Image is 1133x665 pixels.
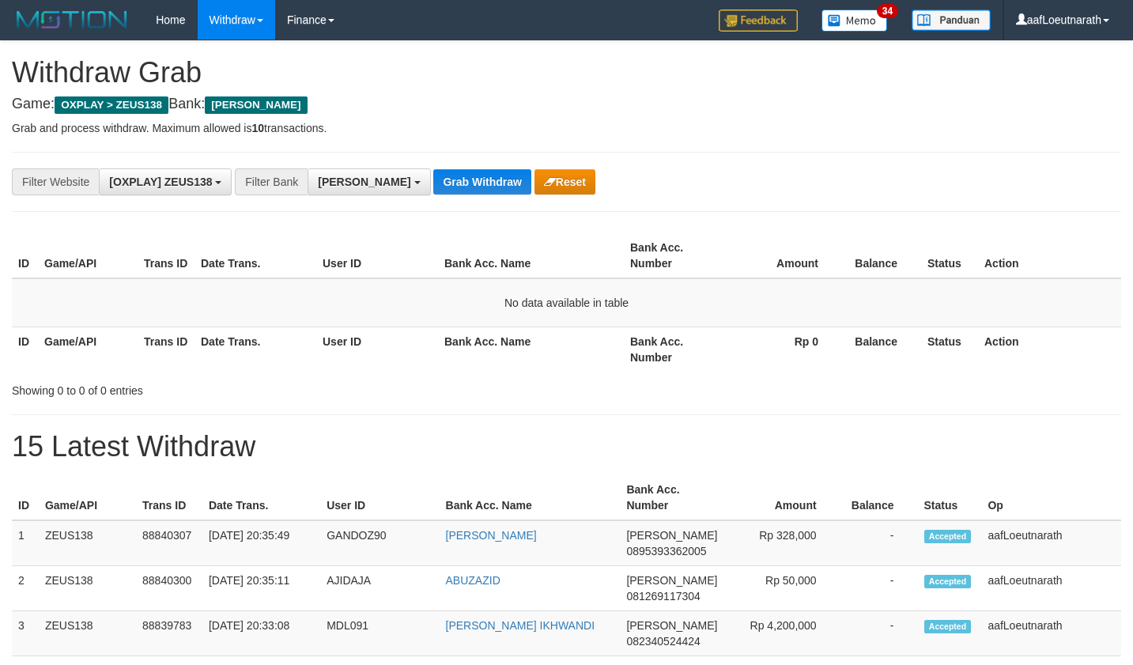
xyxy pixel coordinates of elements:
[840,566,918,611] td: -
[194,233,316,278] th: Date Trans.
[978,233,1121,278] th: Action
[921,233,978,278] th: Status
[921,327,978,372] th: Status
[438,233,624,278] th: Bank Acc. Name
[320,475,439,520] th: User ID
[318,176,410,188] span: [PERSON_NAME]
[320,520,439,566] td: GANDOZ90
[840,611,918,656] td: -
[109,176,212,188] span: [OXPLAY] ZEUS138
[981,566,1121,611] td: aafLoeutnarath
[12,278,1121,327] td: No data available in table
[136,611,202,656] td: 88839783
[842,233,921,278] th: Balance
[446,529,537,542] a: [PERSON_NAME]
[205,96,307,114] span: [PERSON_NAME]
[626,529,717,542] span: [PERSON_NAME]
[440,475,621,520] th: Bank Acc. Name
[136,566,202,611] td: 88840300
[840,520,918,566] td: -
[308,168,430,195] button: [PERSON_NAME]
[918,475,982,520] th: Status
[724,520,840,566] td: Rp 328,000
[626,590,700,603] span: Copy 081269117304 to clipboard
[723,233,842,278] th: Amount
[12,327,38,372] th: ID
[316,233,438,278] th: User ID
[12,431,1121,463] h1: 15 Latest Withdraw
[981,520,1121,566] td: aafLoeutnarath
[626,619,717,632] span: [PERSON_NAME]
[202,520,320,566] td: [DATE] 20:35:49
[138,233,194,278] th: Trans ID
[12,233,38,278] th: ID
[12,376,460,399] div: Showing 0 to 0 of 0 entries
[136,520,202,566] td: 88840307
[624,233,723,278] th: Bank Acc. Number
[724,611,840,656] td: Rp 4,200,000
[924,620,972,633] span: Accepted
[39,566,136,611] td: ZEUS138
[39,611,136,656] td: ZEUS138
[316,327,438,372] th: User ID
[12,475,39,520] th: ID
[724,475,840,520] th: Amount
[626,574,717,587] span: [PERSON_NAME]
[724,566,840,611] td: Rp 50,000
[12,120,1121,136] p: Grab and process withdraw. Maximum allowed is transactions.
[534,169,595,195] button: Reset
[12,96,1121,112] h4: Game: Bank:
[433,169,531,195] button: Grab Withdraw
[38,233,138,278] th: Game/API
[12,611,39,656] td: 3
[39,520,136,566] td: ZEUS138
[723,327,842,372] th: Rp 0
[620,475,723,520] th: Bank Acc. Number
[251,122,264,134] strong: 10
[12,8,132,32] img: MOTION_logo.png
[719,9,798,32] img: Feedback.jpg
[235,168,308,195] div: Filter Bank
[877,4,898,18] span: 34
[320,566,439,611] td: AJIDAJA
[981,475,1121,520] th: Op
[446,574,500,587] a: ABUZAZID
[12,57,1121,89] h1: Withdraw Grab
[924,575,972,588] span: Accepted
[842,327,921,372] th: Balance
[320,611,439,656] td: MDL091
[99,168,232,195] button: [OXPLAY] ZEUS138
[12,168,99,195] div: Filter Website
[978,327,1121,372] th: Action
[202,475,320,520] th: Date Trans.
[194,327,316,372] th: Date Trans.
[446,619,595,632] a: [PERSON_NAME] IKHWANDI
[821,9,888,32] img: Button%20Memo.svg
[38,327,138,372] th: Game/API
[626,545,706,557] span: Copy 0895393362005 to clipboard
[924,530,972,543] span: Accepted
[202,566,320,611] td: [DATE] 20:35:11
[55,96,168,114] span: OXPLAY > ZEUS138
[626,635,700,648] span: Copy 082340524424 to clipboard
[138,327,194,372] th: Trans ID
[981,611,1121,656] td: aafLoeutnarath
[840,475,918,520] th: Balance
[624,327,723,372] th: Bank Acc. Number
[12,566,39,611] td: 2
[12,520,39,566] td: 1
[438,327,624,372] th: Bank Acc. Name
[136,475,202,520] th: Trans ID
[39,475,136,520] th: Game/API
[202,611,320,656] td: [DATE] 20:33:08
[912,9,991,31] img: panduan.png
